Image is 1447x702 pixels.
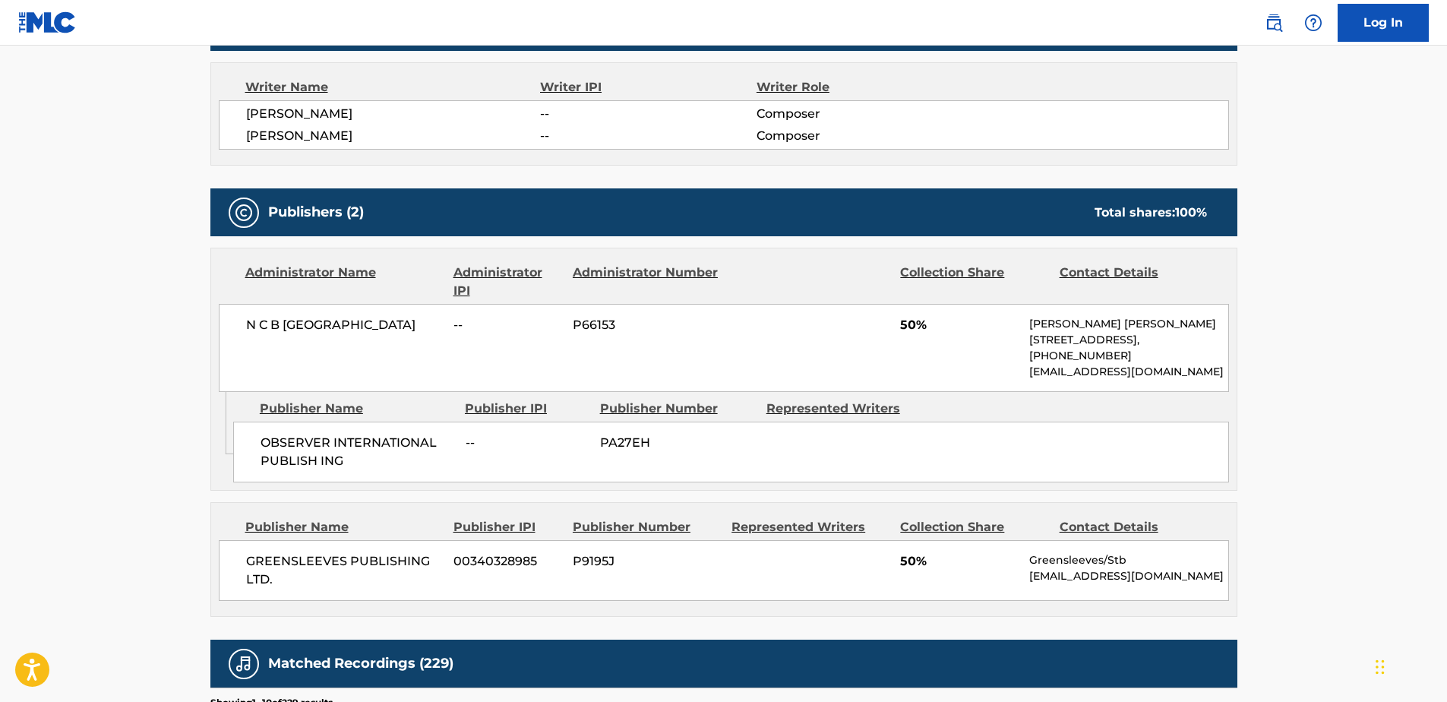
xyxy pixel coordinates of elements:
[600,434,755,452] span: PA27EH
[18,11,77,33] img: MLC Logo
[466,434,589,452] span: --
[766,400,921,418] div: Represented Writers
[900,552,1018,571] span: 50%
[1029,364,1227,380] p: [EMAIL_ADDRESS][DOMAIN_NAME]
[261,434,454,470] span: OBSERVER INTERNATIONAL PUBLISH ING
[1259,8,1289,38] a: Public Search
[268,204,364,221] h5: Publishers (2)
[1371,629,1447,702] iframe: Chat Widget
[1029,348,1227,364] p: [PHONE_NUMBER]
[573,518,720,536] div: Publisher Number
[1029,316,1227,332] p: [PERSON_NAME] [PERSON_NAME]
[1029,332,1227,348] p: [STREET_ADDRESS],
[453,552,561,571] span: 00340328985
[268,655,453,672] h5: Matched Recordings (229)
[757,105,953,123] span: Composer
[1265,14,1283,32] img: search
[900,316,1018,334] span: 50%
[245,518,442,536] div: Publisher Name
[245,264,442,300] div: Administrator Name
[900,518,1047,536] div: Collection Share
[235,655,253,673] img: Matched Recordings
[246,127,541,145] span: [PERSON_NAME]
[465,400,589,418] div: Publisher IPI
[1029,552,1227,568] p: Greensleeves/Stb
[246,552,443,589] span: GREENSLEEVES PUBLISHING LTD.
[453,316,561,334] span: --
[453,264,561,300] div: Administrator IPI
[1060,264,1207,300] div: Contact Details
[540,78,757,96] div: Writer IPI
[900,264,1047,300] div: Collection Share
[1338,4,1429,42] a: Log In
[1304,14,1322,32] img: help
[540,105,756,123] span: --
[1029,568,1227,584] p: [EMAIL_ADDRESS][DOMAIN_NAME]
[1376,644,1385,690] div: Drag
[260,400,453,418] div: Publisher Name
[757,127,953,145] span: Composer
[1095,204,1207,222] div: Total shares:
[600,400,755,418] div: Publisher Number
[540,127,756,145] span: --
[757,78,953,96] div: Writer Role
[1175,205,1207,220] span: 100 %
[1298,8,1329,38] div: Help
[235,204,253,222] img: Publishers
[245,78,541,96] div: Writer Name
[731,518,889,536] div: Represented Writers
[453,518,561,536] div: Publisher IPI
[1060,518,1207,536] div: Contact Details
[246,316,443,334] span: N C B [GEOGRAPHIC_DATA]
[573,316,720,334] span: P66153
[573,264,720,300] div: Administrator Number
[573,552,720,571] span: P9195J
[246,105,541,123] span: [PERSON_NAME]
